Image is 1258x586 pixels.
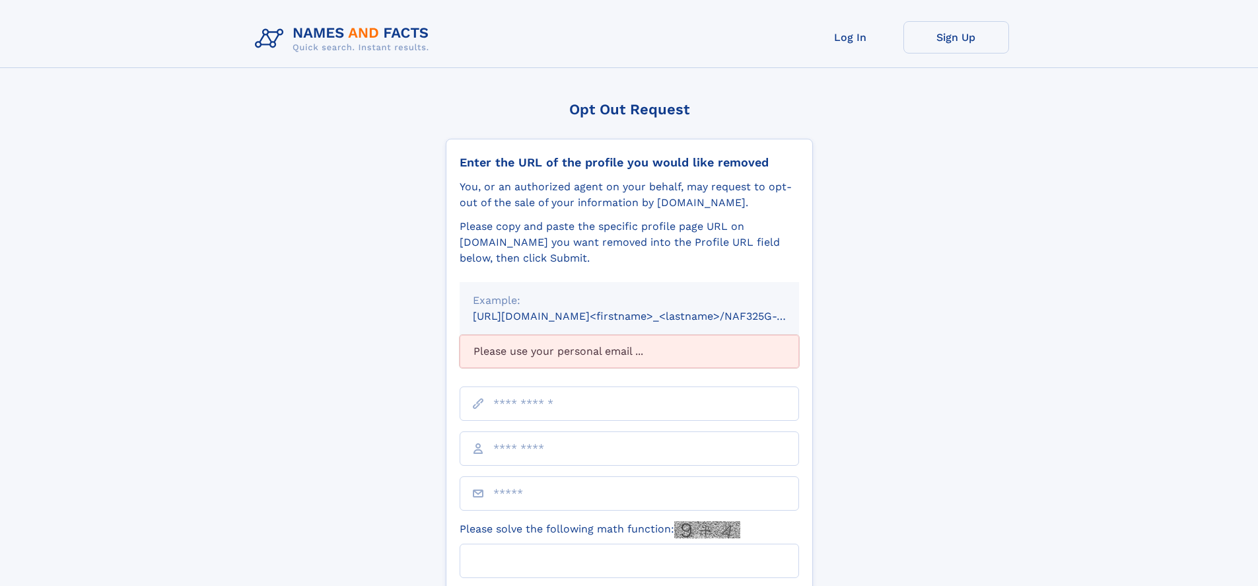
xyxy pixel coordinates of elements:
div: Enter the URL of the profile you would like removed [460,155,799,170]
img: Logo Names and Facts [250,21,440,57]
a: Sign Up [903,21,1009,54]
label: Please solve the following math function: [460,521,740,538]
div: Example: [473,293,786,309]
small: [URL][DOMAIN_NAME]<firstname>_<lastname>/NAF325G-xxxxxxxx [473,310,824,322]
a: Log In [798,21,903,54]
div: Please copy and paste the specific profile page URL on [DOMAIN_NAME] you want removed into the Pr... [460,219,799,266]
div: You, or an authorized agent on your behalf, may request to opt-out of the sale of your informatio... [460,179,799,211]
div: Please use your personal email ... [460,335,799,368]
div: Opt Out Request [446,101,813,118]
